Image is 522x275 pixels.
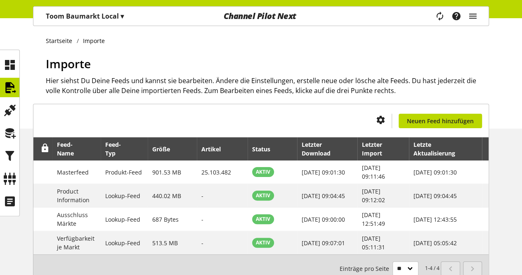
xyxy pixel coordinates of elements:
[407,117,474,125] span: Neuen Feed hinzufügen
[105,215,140,223] span: Lookup-Feed
[201,168,231,176] span: 25.103.482
[152,145,178,153] div: Größe
[201,215,203,223] span: -
[201,192,203,200] span: -
[413,192,457,200] span: [DATE] 09:04:45
[399,114,482,128] a: Neuen Feed hinzufügen
[413,215,457,223] span: [DATE] 12:43:55
[201,239,203,247] span: -
[362,234,385,251] span: [DATE] 05:11:31
[105,239,140,247] span: Lookup-Feed
[41,144,50,153] span: Entsperren, um Zeilen neu anzuordnen
[413,168,457,176] span: [DATE] 09:01:30
[57,168,89,176] span: Masterfeed
[120,12,124,21] span: ▾
[46,36,77,45] a: Startseite
[38,144,50,154] div: Entsperren, um Zeilen neu anzuordnen
[152,192,181,200] span: 440.02 MB
[201,145,229,153] div: Artikel
[256,215,270,223] span: AKTIV
[33,6,489,26] nav: main navigation
[252,145,279,153] div: Status
[256,168,270,176] span: AKTIV
[57,211,88,227] span: Ausschluss Märkte
[57,187,90,204] span: Product Information
[302,192,345,200] span: [DATE] 09:04:45
[57,140,86,158] div: Feed-Name
[256,239,270,246] span: AKTIV
[362,211,385,227] span: [DATE] 12:51:49
[256,192,270,199] span: AKTIV
[152,239,178,247] span: 513.5 MB
[413,239,457,247] span: [DATE] 05:05:42
[105,140,132,158] div: Feed-Typ
[362,187,385,204] span: [DATE] 09:12:02
[105,192,140,200] span: Lookup-Feed
[302,215,345,223] span: [DATE] 09:00:00
[362,164,385,180] span: [DATE] 09:11:46
[46,11,124,21] p: Toom Baumarkt Local
[340,264,392,273] span: Einträge pro Seite
[46,76,489,96] h2: Hier siehst Du Deine Feeds und kannst sie bearbeiten. Ändere die Einstellungen, erstelle neue ode...
[302,140,343,158] div: Letzter Download
[152,215,179,223] span: 687 Bytes
[46,56,91,72] span: Importe
[152,168,181,176] span: 901.53 MB
[362,140,395,158] div: Letzter Import
[413,140,467,158] div: Letzte Aktualisierung
[302,168,345,176] span: [DATE] 09:01:30
[302,239,345,247] span: [DATE] 09:07:01
[57,234,94,251] span: Verfügbarkeit je Markt
[105,168,142,176] span: Produkt-Feed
